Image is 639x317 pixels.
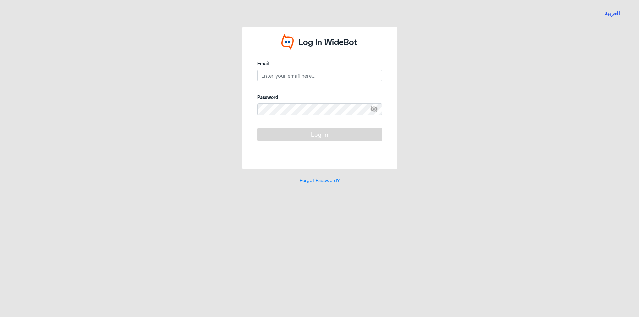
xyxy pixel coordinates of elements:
[257,70,382,81] input: Enter your email here...
[257,128,382,141] button: Log In
[601,5,624,22] a: Switch language
[300,177,340,183] a: Forgot Password?
[370,103,382,115] span: visibility_off
[281,34,294,50] img: Widebot Logo
[605,9,620,18] button: العربية
[257,60,382,67] label: Email
[299,36,358,48] p: Log In WideBot
[257,94,382,101] label: Password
